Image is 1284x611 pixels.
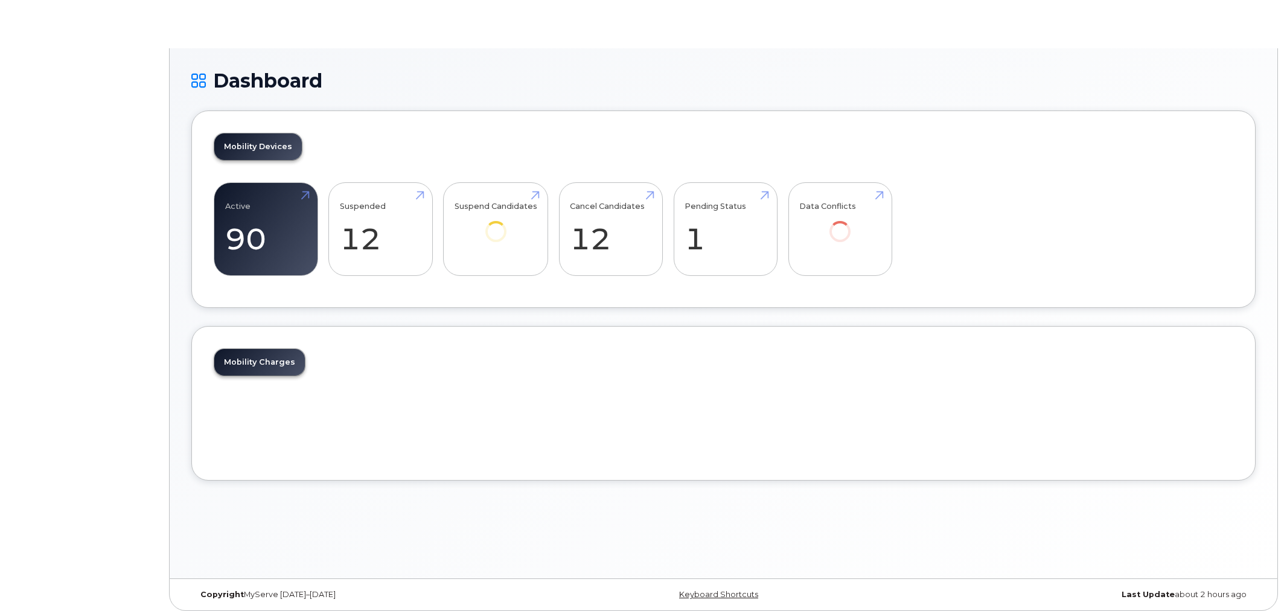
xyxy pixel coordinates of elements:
[191,590,546,600] div: MyServe [DATE]–[DATE]
[901,590,1256,600] div: about 2 hours ago
[200,590,244,599] strong: Copyright
[685,190,766,269] a: Pending Status 1
[214,349,305,376] a: Mobility Charges
[191,70,1256,91] h1: Dashboard
[570,190,651,269] a: Cancel Candidates 12
[225,190,307,269] a: Active 90
[679,590,758,599] a: Keyboard Shortcuts
[455,190,537,259] a: Suspend Candidates
[214,133,302,160] a: Mobility Devices
[340,190,421,269] a: Suspended 12
[799,190,881,259] a: Data Conflicts
[1122,590,1175,599] strong: Last Update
